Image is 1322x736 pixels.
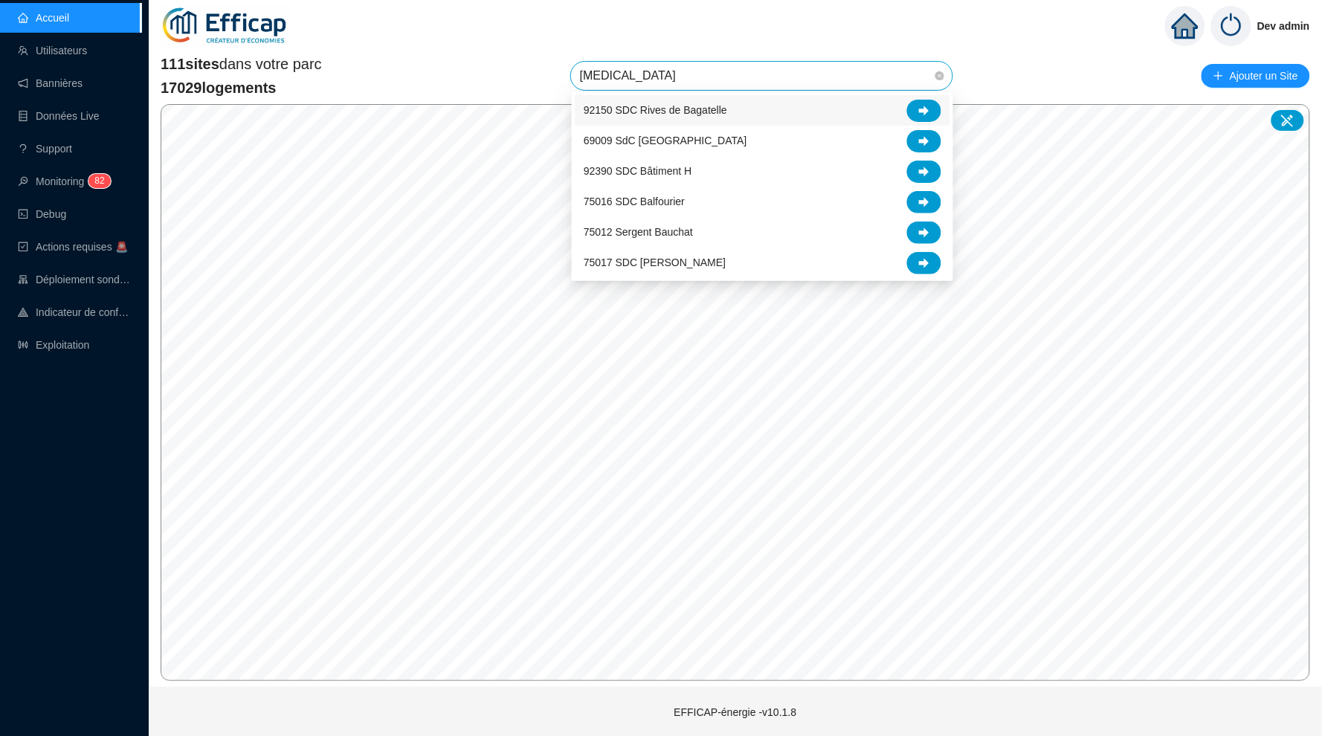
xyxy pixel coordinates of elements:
span: Dev admin [1257,2,1310,50]
span: plus [1213,71,1224,81]
span: dans votre parc [161,54,322,74]
button: Ajouter un Site [1202,64,1310,88]
span: 92150 SDC Rives de Bagatelle [584,103,727,118]
a: clusterDéploiement sondes [18,274,131,285]
a: teamUtilisateurs [18,45,87,57]
a: questionSupport [18,143,72,155]
span: EFFICAP-énergie - v10.1.8 [674,706,797,718]
span: 111 sites [161,56,219,72]
span: 69009 SdC [GEOGRAPHIC_DATA] [584,133,747,149]
div: 92150 SDC Rives de Bagatelle [575,95,950,126]
span: 17029 logements [161,77,322,98]
a: homeAccueil [18,12,69,24]
span: 8 [94,175,100,186]
a: slidersExploitation [18,339,89,351]
span: home [1172,13,1199,39]
a: monitorMonitoring82 [18,175,106,187]
span: 75016 SDC Balfourier [584,194,685,210]
div: 69009 SdC Balmont Ouest [575,126,950,156]
span: check-square [18,242,28,252]
span: close-circle [935,71,944,80]
span: 75017 SDC [PERSON_NAME] [584,255,726,271]
canvas: Map [161,105,1309,680]
span: Ajouter un Site [1230,65,1298,86]
a: notificationBannières [18,77,83,89]
div: 92390 SDC Bâtiment H [575,156,950,187]
span: 75012 Sergent Bauchat [584,225,693,240]
sup: 82 [88,174,110,188]
a: databaseDonnées Live [18,110,100,122]
a: heat-mapIndicateur de confort [18,306,131,318]
a: codeDebug [18,208,66,220]
img: power [1211,6,1251,46]
div: 75012 Sergent Bauchat [575,217,950,248]
div: 75017 SDC Theodore Banville [575,248,950,278]
span: 2 [100,175,105,186]
span: Actions requises 🚨 [36,241,128,253]
span: 92390 SDC Bâtiment H [584,164,692,179]
div: 75016 SDC Balfourier [575,187,950,217]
